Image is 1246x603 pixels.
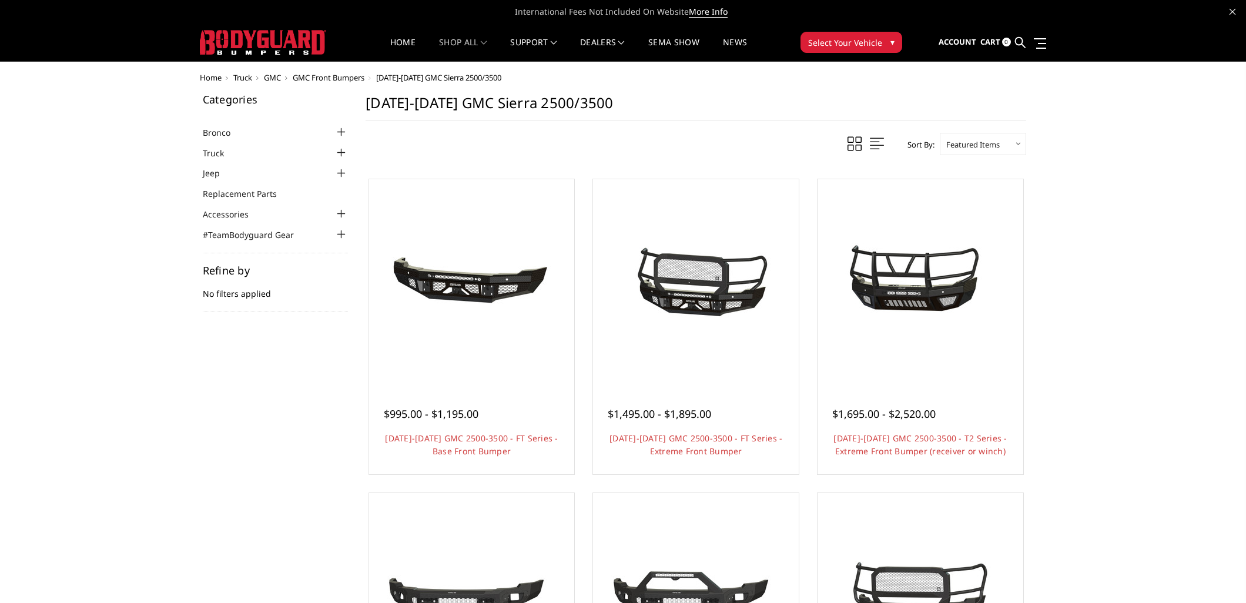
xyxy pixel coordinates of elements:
[580,38,625,61] a: Dealers
[366,94,1026,121] h1: [DATE]-[DATE] GMC Sierra 2500/3500
[901,136,935,153] label: Sort By:
[203,147,239,159] a: Truck
[832,407,936,421] span: $1,695.00 - $2,520.00
[203,94,349,105] h5: Categories
[385,433,558,457] a: [DATE]-[DATE] GMC 2500-3500 - FT Series - Base Front Bumper
[648,38,699,61] a: SEMA Show
[723,38,747,61] a: News
[203,265,349,276] h5: Refine by
[200,30,326,55] img: BODYGUARD BUMPERS
[980,26,1011,58] a: Cart 0
[808,36,882,49] span: Select Your Vehicle
[203,167,235,179] a: Jeep
[203,208,263,220] a: Accessories
[293,72,364,83] a: GMC Front Bumpers
[1002,38,1011,46] span: 0
[203,187,292,200] a: Replacement Parts
[233,72,252,83] a: Truck
[390,38,416,61] a: Home
[833,433,1007,457] a: [DATE]-[DATE] GMC 2500-3500 - T2 Series - Extreme Front Bumper (receiver or winch)
[820,182,1020,382] a: 2024-2026 GMC 2500-3500 - T2 Series - Extreme Front Bumper (receiver or winch) 2024-2026 GMC 2500...
[689,6,728,18] a: More Info
[939,36,976,47] span: Account
[384,407,478,421] span: $995.00 - $1,195.00
[372,182,572,382] a: 2024-2025 GMC 2500-3500 - FT Series - Base Front Bumper 2024-2025 GMC 2500-3500 - FT Series - Bas...
[596,182,796,382] a: 2024-2026 GMC 2500-3500 - FT Series - Extreme Front Bumper 2024-2026 GMC 2500-3500 - FT Series - ...
[608,407,711,421] span: $1,495.00 - $1,895.00
[510,38,557,61] a: Support
[203,126,245,139] a: Bronco
[376,72,501,83] span: [DATE]-[DATE] GMC Sierra 2500/3500
[439,38,487,61] a: shop all
[939,26,976,58] a: Account
[200,72,222,83] a: Home
[203,265,349,312] div: No filters applied
[609,433,782,457] a: [DATE]-[DATE] GMC 2500-3500 - FT Series - Extreme Front Bumper
[890,36,895,48] span: ▾
[203,229,309,241] a: #TeamBodyguard Gear
[800,32,902,53] button: Select Your Vehicle
[264,72,281,83] a: GMC
[980,36,1000,47] span: Cart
